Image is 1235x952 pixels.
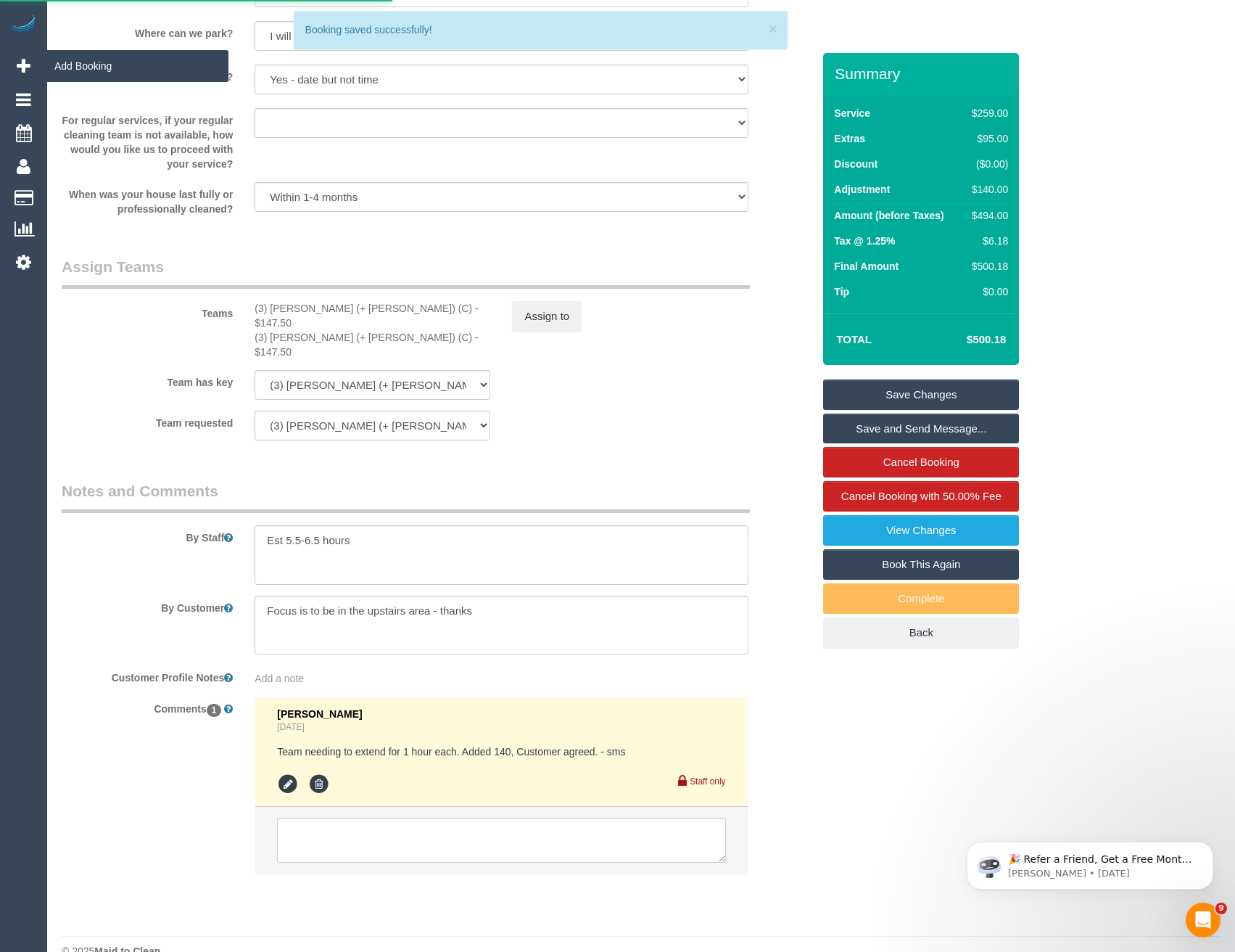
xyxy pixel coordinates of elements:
label: Comments [51,697,244,716]
legend: Notes and Comments [62,480,750,513]
label: Tax @ 1.25% [834,234,895,248]
div: 1 hour x $147.50/hour [255,330,490,359]
a: Cancel Booking [823,447,1019,477]
span: Add a note [255,673,304,684]
div: $95.00 [966,131,1008,146]
label: Amount (before Taxes) [834,208,943,223]
a: [DATE] [277,722,304,732]
label: Where can we park? [51,21,244,41]
label: Service [834,106,870,120]
div: $140.00 [966,182,1008,197]
a: View Changes [823,515,1019,546]
strong: Total [836,333,872,345]
h4: $500.18 [923,334,1006,346]
div: $494.00 [966,208,1008,223]
label: Teams [51,301,244,321]
label: By Staff [51,525,244,545]
pre: Team needing to extend for 1 hour each. Added 140, Customer agreed. - sms [277,744,725,759]
label: When was your house last fully or professionally cleaned? [51,182,244,216]
label: Tip [834,284,849,299]
label: For regular services, if your regular cleaning team is not available, how would you like us to pr... [51,108,244,171]
div: Booking saved successfully! [305,22,776,37]
a: Save and Send Message... [823,414,1019,444]
a: Book This Again [823,549,1019,580]
a: Back [823,617,1019,648]
span: Cancel Booking with 50.00% Fee [841,490,1001,502]
div: $259.00 [966,106,1008,120]
img: Automaid Logo [9,15,38,35]
button: × [769,21,777,36]
div: ($0.00) [966,157,1008,171]
div: $500.18 [966,259,1008,274]
a: Save Changes [823,379,1019,410]
span: Add Booking [47,49,228,83]
span: 1 [207,704,222,717]
label: Team requested [51,411,244,430]
a: Cancel Booking with 50.00% Fee [823,481,1019,512]
button: Assign to [512,301,582,332]
label: Adjustment [834,182,890,197]
h3: Summary [835,65,1012,82]
label: Extras [834,131,865,146]
label: By Customer [51,596,244,615]
div: $0.00 [966,284,1008,299]
label: Team has key [51,370,244,390]
small: Staff only [690,776,725,787]
label: Customer Profile Notes [51,665,244,685]
label: Final Amount [834,259,899,274]
span: [PERSON_NAME] [277,708,362,720]
div: 1 hour x $147.50/hour [255,301,490,330]
iframe: Intercom live chat [1186,903,1220,937]
iframe: Intercom notifications message [945,811,1235,913]
div: $6.18 [966,234,1008,248]
span: 9 [1215,903,1227,914]
label: Discount [834,157,877,171]
legend: Assign Teams [62,256,750,289]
